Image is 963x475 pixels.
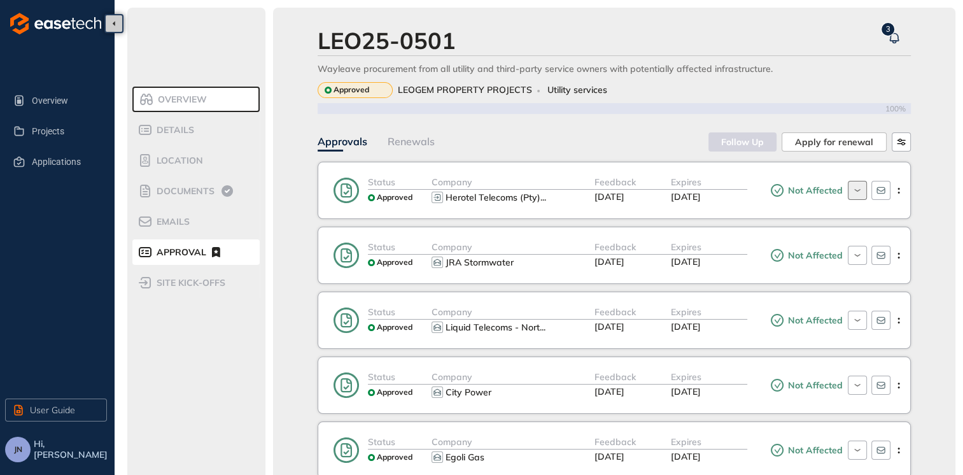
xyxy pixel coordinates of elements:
button: City Power [444,385,549,400]
span: [DATE] [671,321,701,332]
span: Status [368,241,395,253]
span: [DATE] [671,451,701,462]
span: [DATE] [671,256,701,267]
span: Projects [32,118,97,144]
div: Approvals [318,134,367,150]
span: Emails [153,216,190,227]
span: Apply for renewal [795,135,873,149]
span: [DATE] [594,256,624,267]
span: ... [540,192,546,203]
div: City Power [446,387,491,398]
span: Overview [32,88,97,113]
div: Liquid Telecoms - Northern Region [446,322,545,333]
span: Details [153,125,194,136]
span: Not Affected [785,445,843,456]
div: Herotel Telecoms (Pty) Ltd [446,192,546,203]
sup: 3 [882,23,894,36]
span: Approved [334,85,369,94]
div: Egoli Gas [446,452,484,463]
div: JRA Stormwater [446,257,514,268]
span: Feedback [594,306,636,318]
span: Feedback [594,241,636,253]
span: [DATE] [594,386,624,397]
span: [DATE] [594,191,624,202]
span: Company [432,306,472,318]
img: logo [10,13,101,34]
span: [DATE] [594,451,624,462]
span: Company [432,436,472,448]
span: site kick-offs [153,278,225,288]
span: Location [153,155,203,166]
span: Documents [153,186,214,197]
span: [DATE] [671,386,701,397]
span: Company [432,176,472,188]
button: Herotel Telecoms (Pty) Ltd [444,190,549,205]
span: Not Affected [785,185,843,196]
span: Hi, [PERSON_NAME] [34,439,109,460]
span: Expires [671,436,701,448]
span: 100% [885,104,911,113]
span: User Guide [30,403,75,417]
span: Status [368,436,395,448]
span: Status [368,176,395,188]
span: Overview [154,94,207,105]
button: JRA Stormwater [444,255,549,270]
div: LEO25-0501 [318,27,456,54]
button: Egoli Gas [444,450,549,465]
span: [DATE] [594,321,624,332]
span: JN [14,445,22,454]
span: ... [540,322,545,333]
span: Approved [377,193,412,202]
span: [DATE] [671,191,701,202]
button: Liquid Telecoms - Northern Region [444,320,549,335]
span: 3 [886,25,890,34]
span: Status [368,306,395,318]
span: Expires [671,241,701,253]
span: Expires [671,176,701,188]
button: Apply for renewal [782,132,887,152]
span: Feedback [594,436,636,448]
button: JN [5,437,31,462]
span: Feedback [594,176,636,188]
span: Approved [377,453,412,462]
span: Not Affected [785,315,843,326]
span: Approved [377,258,412,267]
span: Herotel Telecoms (Pty) [446,192,540,203]
span: Company [432,241,472,253]
span: Company [432,371,472,383]
span: Expires [671,306,701,318]
span: Feedback [594,371,636,383]
div: Renewals [388,134,435,150]
span: Utility services [547,85,607,96]
span: Not Affected [785,250,843,261]
span: Expires [671,371,701,383]
span: Approval [153,247,206,258]
span: LEOGEM PROPERTY PROJECTS [398,85,532,96]
span: Approved [377,388,412,397]
span: Liquid Telecoms - Nort [446,322,540,333]
span: Not Affected [785,380,843,391]
span: Approved [377,323,412,332]
span: Applications [32,149,97,174]
span: Status [368,371,395,383]
div: Wayleave procurement from all utility and third-party service owners with potentially affected in... [318,64,911,74]
button: User Guide [5,399,107,422]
